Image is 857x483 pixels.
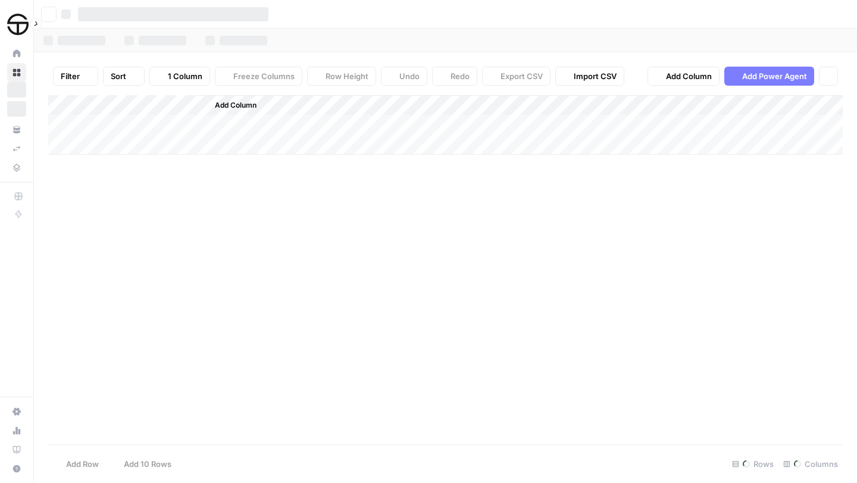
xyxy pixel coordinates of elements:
button: Import CSV [555,67,624,86]
span: Freeze Columns [233,70,295,82]
span: Add Power Agent [742,70,807,82]
a: Syncs [7,139,26,158]
a: Data Library [7,158,26,177]
a: Settings [7,402,26,421]
span: Redo [451,70,470,82]
button: Add Power Agent [724,67,814,86]
button: Workspace: SimpleTire [7,10,26,39]
span: Add 10 Rows [124,458,171,470]
span: Filter [61,70,80,82]
button: 1 Column [149,67,210,86]
a: Your Data [7,120,26,139]
button: Undo [381,67,427,86]
a: Home [7,44,26,63]
span: Row Height [326,70,368,82]
button: Export CSV [482,67,551,86]
span: Add Row [66,458,99,470]
button: Row Height [307,67,376,86]
span: 1 Column [168,70,202,82]
img: SimpleTire Logo [7,14,29,35]
span: Import CSV [574,70,617,82]
span: Add Column [666,70,712,82]
button: Add 10 Rows [106,454,179,473]
button: Add Row [48,454,106,473]
span: Add Column [215,100,257,111]
a: Browse [7,63,26,82]
span: Sort [111,70,126,82]
button: Help + Support [7,459,26,478]
button: Add Column [199,98,261,113]
button: Freeze Columns [215,67,302,86]
button: Redo [432,67,477,86]
div: Columns [778,454,843,473]
button: Sort [103,67,145,86]
button: Add Column [648,67,720,86]
div: Rows [727,454,778,473]
span: Undo [399,70,420,82]
button: Filter [53,67,98,86]
span: Export CSV [501,70,543,82]
a: Learning Hub [7,440,26,459]
a: Usage [7,421,26,440]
